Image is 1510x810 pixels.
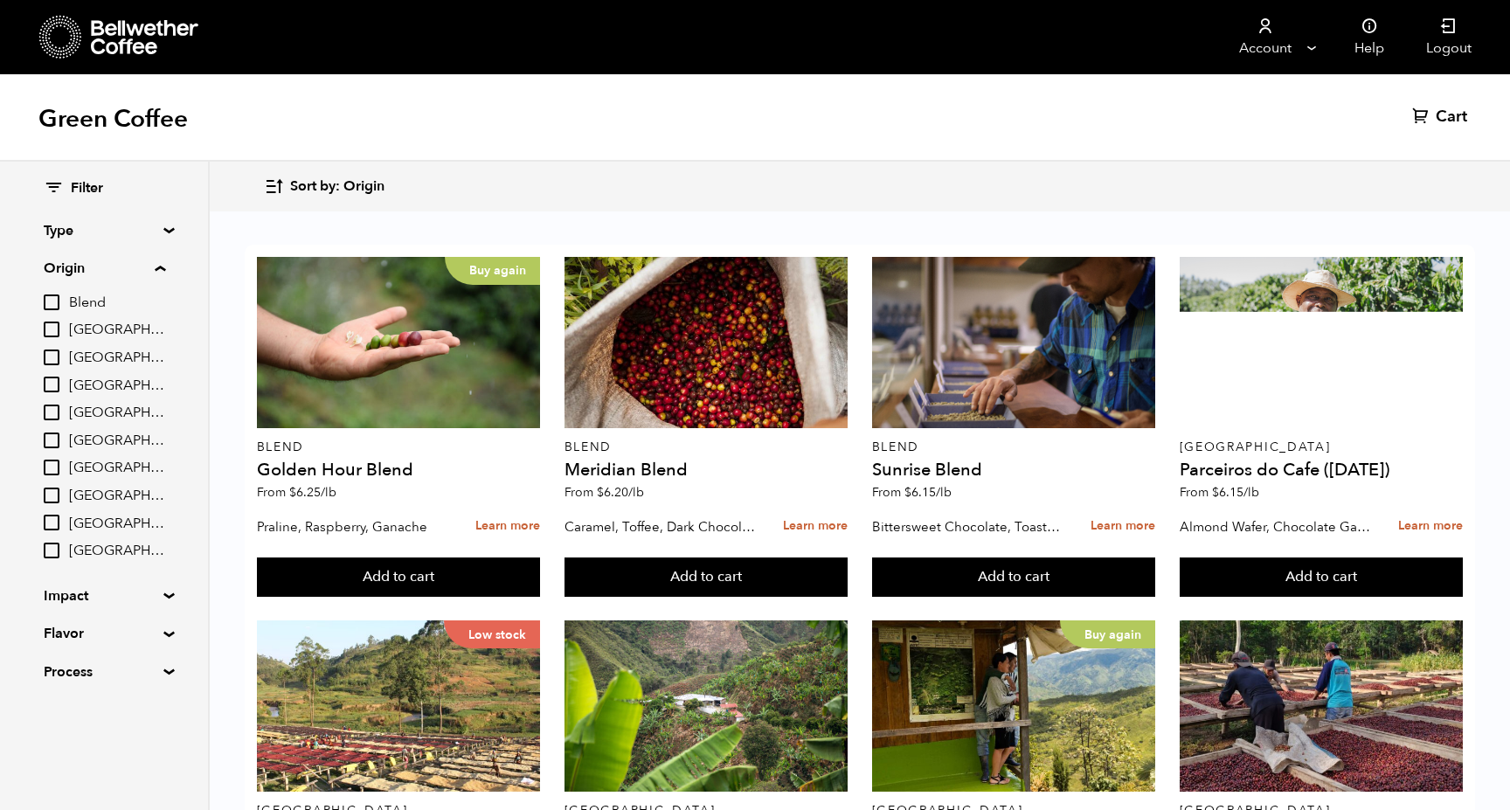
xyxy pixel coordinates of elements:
[44,623,164,644] summary: Flavor
[904,484,952,501] bdi: 6.15
[69,377,165,396] span: [GEOGRAPHIC_DATA]
[44,515,59,530] input: [GEOGRAPHIC_DATA]
[257,557,541,598] button: Add to cart
[1060,620,1155,648] p: Buy again
[69,294,165,313] span: Blend
[872,557,1156,598] button: Add to cart
[628,484,644,501] span: /lb
[872,514,1065,540] p: Bittersweet Chocolate, Toasted Marshmallow, Candied Orange, Praline
[44,220,164,241] summary: Type
[597,484,644,501] bdi: 6.20
[565,514,758,540] p: Caramel, Toffee, Dark Chocolate
[257,514,450,540] p: Praline, Raspberry, Ganache
[783,508,848,545] a: Learn more
[597,484,604,501] span: $
[1436,107,1467,128] span: Cart
[565,484,644,501] span: From
[44,322,59,337] input: [GEOGRAPHIC_DATA]
[1180,557,1464,598] button: Add to cart
[444,620,540,648] p: Low stock
[289,484,296,501] span: $
[69,487,165,506] span: [GEOGRAPHIC_DATA]
[872,461,1156,479] h4: Sunrise Blend
[44,460,59,475] input: [GEOGRAPHIC_DATA]
[936,484,952,501] span: /lb
[565,441,849,453] p: Blend
[289,484,336,501] bdi: 6.25
[475,508,540,545] a: Learn more
[1180,441,1464,453] p: [GEOGRAPHIC_DATA]
[69,321,165,340] span: [GEOGRAPHIC_DATA]
[69,515,165,534] span: [GEOGRAPHIC_DATA]
[69,459,165,478] span: [GEOGRAPHIC_DATA]
[1398,508,1463,545] a: Learn more
[38,103,188,135] h1: Green Coffee
[44,433,59,448] input: [GEOGRAPHIC_DATA]
[321,484,336,501] span: /lb
[1180,514,1373,540] p: Almond Wafer, Chocolate Ganache, Bing Cherry
[1212,484,1259,501] bdi: 6.15
[1180,461,1464,479] h4: Parceiros do Cafe ([DATE])
[1412,107,1472,128] a: Cart
[872,441,1156,453] p: Blend
[44,661,164,682] summary: Process
[904,484,911,501] span: $
[290,177,384,197] span: Sort by: Origin
[44,294,59,310] input: Blend
[44,585,164,606] summary: Impact
[565,461,849,479] h4: Meridian Blend
[69,542,165,561] span: [GEOGRAPHIC_DATA]
[71,179,103,198] span: Filter
[257,461,541,479] h4: Golden Hour Blend
[1243,484,1259,501] span: /lb
[44,350,59,365] input: [GEOGRAPHIC_DATA]
[69,349,165,368] span: [GEOGRAPHIC_DATA]
[872,620,1156,792] a: Buy again
[445,257,540,285] p: Buy again
[257,441,541,453] p: Blend
[1212,484,1219,501] span: $
[69,404,165,423] span: [GEOGRAPHIC_DATA]
[257,257,541,428] a: Buy again
[44,258,165,279] summary: Origin
[257,484,336,501] span: From
[264,166,384,207] button: Sort by: Origin
[257,620,541,792] a: Low stock
[44,543,59,558] input: [GEOGRAPHIC_DATA]
[44,488,59,503] input: [GEOGRAPHIC_DATA]
[44,405,59,420] input: [GEOGRAPHIC_DATA]
[44,377,59,392] input: [GEOGRAPHIC_DATA]
[1091,508,1155,545] a: Learn more
[565,557,849,598] button: Add to cart
[69,432,165,451] span: [GEOGRAPHIC_DATA]
[872,484,952,501] span: From
[1180,484,1259,501] span: From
